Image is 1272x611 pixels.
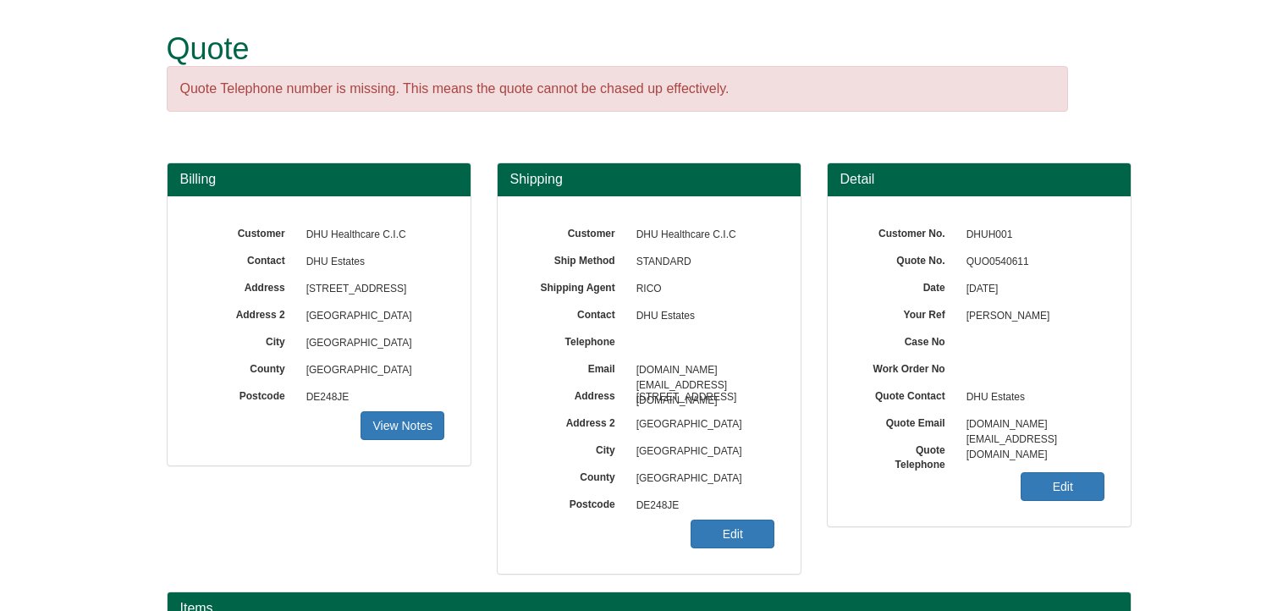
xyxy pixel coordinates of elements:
[523,384,628,404] label: Address
[193,357,298,377] label: County
[193,249,298,268] label: Contact
[853,222,958,241] label: Customer No.
[298,303,445,330] span: [GEOGRAPHIC_DATA]
[298,384,445,411] span: DE248JE
[628,249,775,276] span: STANDARD
[853,249,958,268] label: Quote No.
[167,32,1068,66] h1: Quote
[193,222,298,241] label: Customer
[167,66,1068,113] div: Quote Telephone number is missing. This means the quote cannot be chased up effectively.
[193,330,298,350] label: City
[523,438,628,458] label: City
[523,330,628,350] label: Telephone
[523,493,628,512] label: Postcode
[193,303,298,322] label: Address 2
[510,172,788,187] h3: Shipping
[628,357,775,384] span: [DOMAIN_NAME][EMAIL_ADDRESS][DOMAIN_NAME]
[628,384,775,411] span: [STREET_ADDRESS]
[193,384,298,404] label: Postcode
[523,222,628,241] label: Customer
[628,303,775,330] span: DHU Estates
[628,438,775,465] span: [GEOGRAPHIC_DATA]
[853,438,958,472] label: Quote Telephone
[628,465,775,493] span: [GEOGRAPHIC_DATA]
[298,276,445,303] span: [STREET_ADDRESS]
[958,249,1105,276] span: QUO0540611
[853,330,958,350] label: Case No
[958,222,1105,249] span: DHUH001
[853,357,958,377] label: Work Order No
[1021,472,1104,501] a: Edit
[628,411,775,438] span: [GEOGRAPHIC_DATA]
[958,303,1105,330] span: [PERSON_NAME]
[958,276,1105,303] span: [DATE]
[958,411,1105,438] span: [DOMAIN_NAME][EMAIL_ADDRESS][DOMAIN_NAME]
[628,222,775,249] span: DHU Healthcare C.I.C
[853,276,958,295] label: Date
[840,172,1118,187] h3: Detail
[523,411,628,431] label: Address 2
[298,249,445,276] span: DHU Estates
[691,520,774,548] a: Edit
[628,493,775,520] span: DE248JE
[298,357,445,384] span: [GEOGRAPHIC_DATA]
[853,303,958,322] label: Your Ref
[523,357,628,377] label: Email
[523,276,628,295] label: Shipping Agent
[853,411,958,431] label: Quote Email
[361,411,444,440] a: View Notes
[853,384,958,404] label: Quote Contact
[523,249,628,268] label: Ship Method
[628,276,775,303] span: RICO
[958,384,1105,411] span: DHU Estates
[523,465,628,485] label: County
[193,276,298,295] label: Address
[523,303,628,322] label: Contact
[180,172,458,187] h3: Billing
[298,330,445,357] span: [GEOGRAPHIC_DATA]
[298,222,445,249] span: DHU Healthcare C.I.C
